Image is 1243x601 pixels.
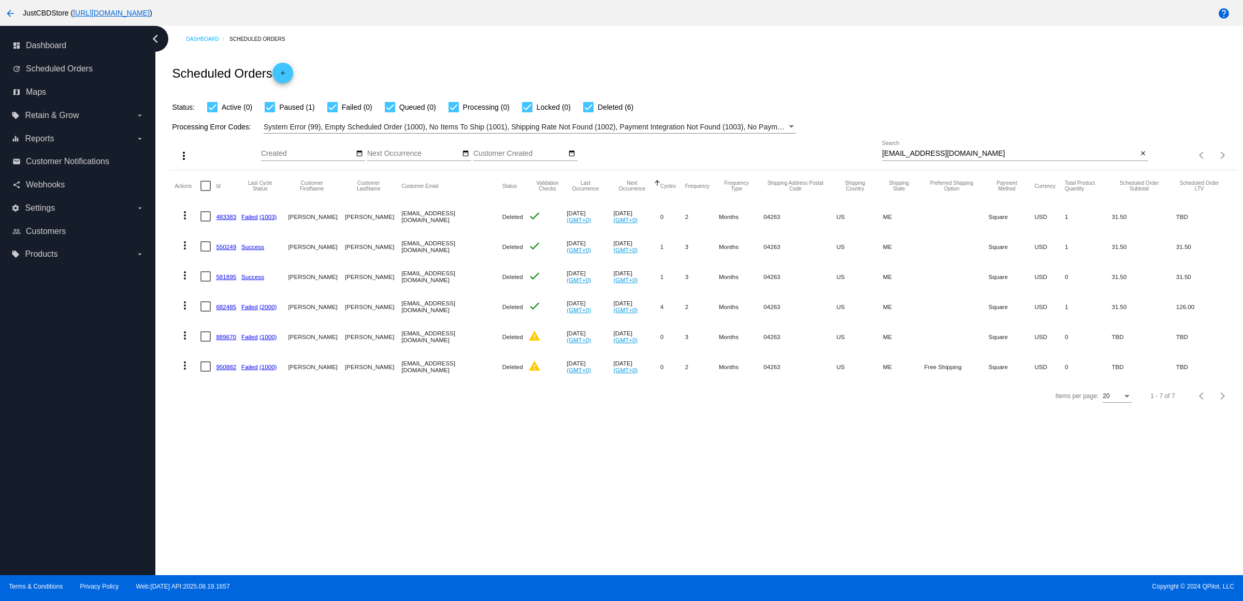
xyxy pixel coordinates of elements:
button: Change sorting for ShippingState [883,180,915,192]
i: settings [11,204,20,212]
mat-cell: 1 [1065,231,1111,261]
mat-icon: warning [528,330,541,342]
mat-cell: [PERSON_NAME] [288,231,345,261]
mat-icon: more_vert [179,329,191,342]
span: Retain & Grow [25,111,79,120]
a: (GMT+0) [614,246,638,253]
mat-cell: ME [883,201,924,231]
mat-icon: arrow_back [4,7,17,20]
mat-cell: ME [883,291,924,321]
mat-cell: [DATE] [567,201,613,231]
i: dashboard [12,41,21,50]
mat-icon: more_vert [179,359,191,372]
span: Maps [26,87,46,97]
i: arrow_drop_down [136,250,144,258]
button: Change sorting for CustomerFirstName [288,180,336,192]
button: Change sorting for Frequency [685,183,710,189]
span: Deleted [502,243,523,250]
mat-icon: warning [528,360,541,372]
span: Deleted (6) [598,101,633,113]
span: 20 [1103,392,1109,400]
mat-cell: TBD [1176,201,1232,231]
span: Queued (0) [399,101,436,113]
a: 950882 [216,363,236,370]
a: (GMT+0) [614,336,638,343]
mat-icon: more_vert [179,299,191,312]
a: map Maps [12,84,144,100]
mat-cell: Free Shipping [924,351,988,382]
mat-icon: check [528,270,541,282]
a: (1000) [259,333,277,340]
mat-cell: 0 [1065,321,1111,351]
span: Customer Notifications [26,157,109,166]
mat-cell: US [836,321,883,351]
a: dashboard Dashboard [12,37,144,54]
mat-cell: Months [719,261,763,291]
span: Paused (1) [279,101,314,113]
a: (1003) [259,213,277,220]
mat-cell: Square [989,321,1035,351]
mat-cell: 4 [660,291,685,321]
i: share [12,181,21,189]
span: Webhooks [26,180,65,189]
mat-cell: ME [883,351,924,382]
a: Terms & Conditions [9,583,63,590]
i: people_outline [12,227,21,236]
i: arrow_drop_down [136,111,144,120]
mat-cell: USD [1034,261,1065,291]
span: Reports [25,134,54,143]
mat-cell: US [836,291,883,321]
mat-cell: [PERSON_NAME] [345,261,401,291]
mat-cell: [DATE] [567,261,613,291]
mat-cell: 31.50 [1111,291,1176,321]
mat-icon: more_vert [179,239,191,252]
mat-cell: Months [719,321,763,351]
span: Dashboard [26,41,66,50]
mat-icon: more_vert [178,150,190,162]
mat-cell: [PERSON_NAME] [288,261,345,291]
mat-cell: USD [1034,351,1065,382]
mat-cell: USD [1034,231,1065,261]
button: Change sorting for Subtotal [1111,180,1166,192]
a: share Webhooks [12,177,144,193]
span: Processing Error Codes: [172,123,251,131]
mat-cell: [DATE] [614,231,660,261]
button: Change sorting for PreferredShippingOption [924,180,979,192]
a: people_outline Customers [12,223,144,240]
mat-icon: help [1218,7,1230,20]
mat-cell: Months [719,231,763,261]
mat-cell: TBD [1111,351,1176,382]
mat-cell: 0 [660,201,685,231]
mat-cell: 04263 [763,321,836,351]
mat-cell: 31.50 [1176,231,1232,261]
mat-select: Items per page: [1103,393,1132,400]
span: Deleted [502,363,523,370]
button: Clear [1137,149,1148,159]
mat-cell: 1 [660,231,685,261]
input: Next Occurrence [367,150,460,158]
mat-cell: [DATE] [614,321,660,351]
mat-cell: 0 [660,321,685,351]
mat-cell: 31.50 [1111,201,1176,231]
span: Scheduled Orders [26,64,93,74]
span: Deleted [502,303,523,310]
mat-cell: [DATE] [614,291,660,321]
a: Success [241,273,264,280]
a: Scheduled Orders [229,31,294,47]
span: Products [25,250,57,259]
mat-cell: US [836,231,883,261]
mat-header-cell: Actions [175,170,200,201]
span: JustCBDStore ( ) [23,9,152,17]
a: 682485 [216,303,236,310]
mat-cell: Months [719,291,763,321]
mat-header-cell: Total Product Quantity [1065,170,1111,201]
button: Next page [1212,145,1233,166]
mat-icon: close [1139,150,1147,158]
a: (GMT+0) [567,336,591,343]
button: Change sorting for FrequencyType [719,180,754,192]
span: Customers [26,227,66,236]
a: [URL][DOMAIN_NAME] [73,9,150,17]
mat-cell: 3 [685,321,719,351]
mat-cell: 0 [1065,351,1111,382]
a: (GMT+0) [567,276,591,283]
